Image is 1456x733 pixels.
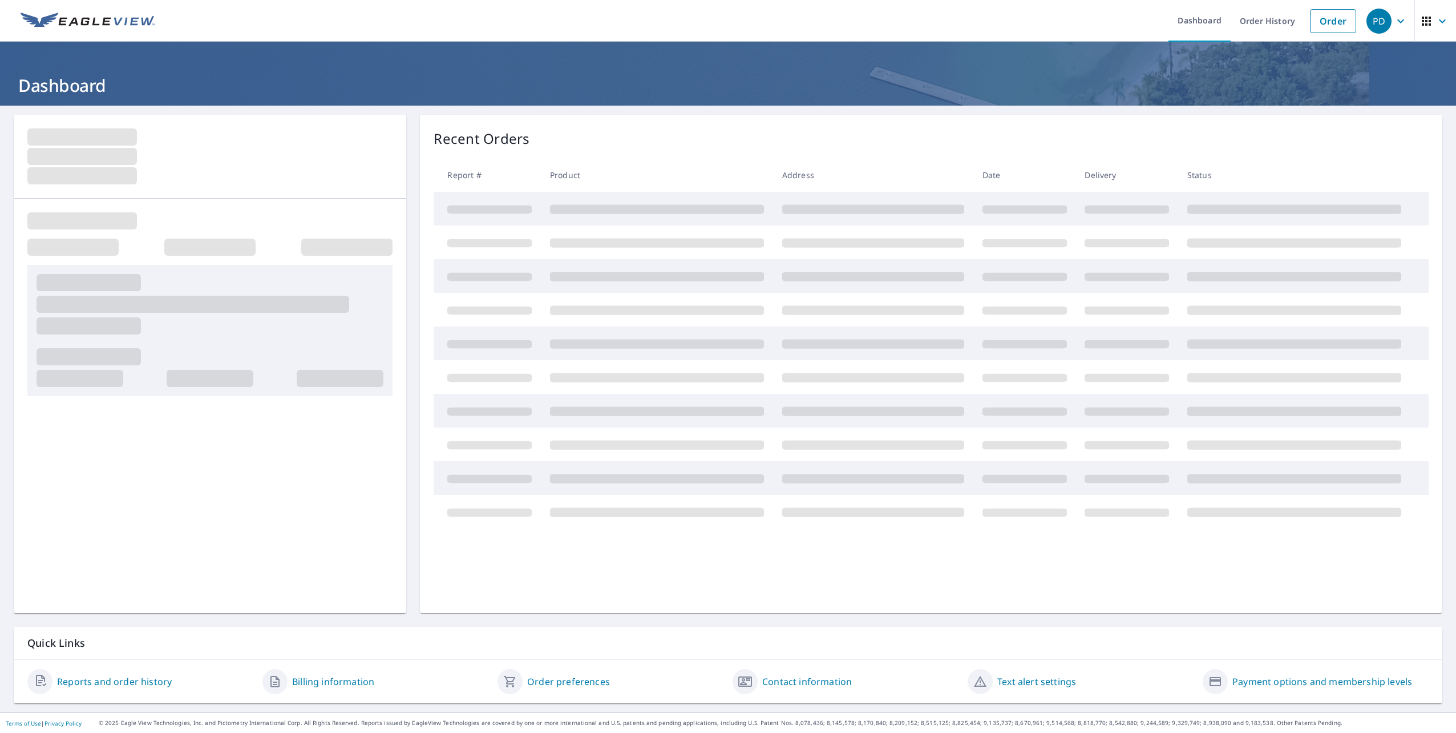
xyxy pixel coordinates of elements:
a: Contact information [762,675,852,688]
a: Reports and order history [57,675,172,688]
a: Order [1310,9,1356,33]
p: Recent Orders [434,128,529,149]
th: Status [1178,158,1410,192]
h1: Dashboard [14,74,1442,97]
a: Terms of Use [6,719,41,727]
img: EV Logo [21,13,155,30]
a: Billing information [292,675,374,688]
th: Date [973,158,1076,192]
div: PD [1366,9,1392,34]
p: © 2025 Eagle View Technologies, Inc. and Pictometry International Corp. All Rights Reserved. Repo... [99,719,1450,727]
a: Privacy Policy [45,719,82,727]
p: Quick Links [27,636,1429,650]
a: Order preferences [527,675,610,688]
a: Text alert settings [997,675,1076,688]
a: Payment options and membership levels [1232,675,1412,688]
p: | [6,720,82,727]
th: Report # [434,158,541,192]
th: Address [773,158,973,192]
th: Product [541,158,773,192]
th: Delivery [1075,158,1178,192]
